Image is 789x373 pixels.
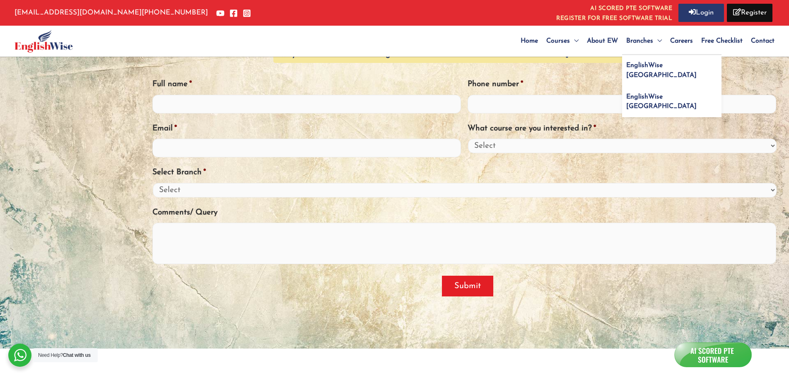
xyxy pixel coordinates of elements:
[751,38,775,44] span: Contact
[622,55,721,86] a: EnglishWise [GEOGRAPHIC_DATA]
[626,38,653,44] span: Branches
[747,26,775,55] a: Contact
[14,7,208,19] p: [PHONE_NUMBER]
[670,38,693,44] span: Careers
[673,342,753,368] img: icon_a.png
[63,352,91,358] strong: Chat with us
[14,9,142,16] a: [EMAIL_ADDRESS][DOMAIN_NAME]
[556,4,672,22] a: AI SCORED PTE SOFTWAREREGISTER FOR FREE SOFTWARE TRIAL
[542,26,583,55] a: Courses
[546,38,570,44] span: Courses
[701,38,743,44] span: Free Checklist
[727,4,772,22] a: Register
[583,26,622,55] a: About EW
[626,62,697,78] span: EnglishWise [GEOGRAPHIC_DATA]
[468,124,596,134] label: What course are you interested in?
[152,124,177,134] label: Email
[697,26,747,55] a: Free Checklist
[152,79,192,90] label: Full name
[516,26,775,55] nav: Site Navigation
[152,168,206,178] label: Select Branch
[587,38,618,44] span: About EW
[622,86,721,117] a: EnglishWise [GEOGRAPHIC_DATA]
[678,4,724,22] a: Login
[216,9,224,17] a: YouTube
[14,30,73,53] img: English Wise
[468,79,523,90] label: Phone number
[556,4,672,14] i: AI SCORED PTE SOFTWARE
[152,208,217,218] label: Comments/ Query
[626,94,697,110] span: EnglishWise [GEOGRAPHIC_DATA]
[666,26,697,55] a: Careers
[442,276,493,296] input: Submit
[622,26,666,55] a: Branches
[516,26,542,55] a: Home
[38,352,91,358] span: Need Help?
[229,9,238,17] a: Facebook
[243,9,251,17] a: Instagram
[521,38,538,44] span: Home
